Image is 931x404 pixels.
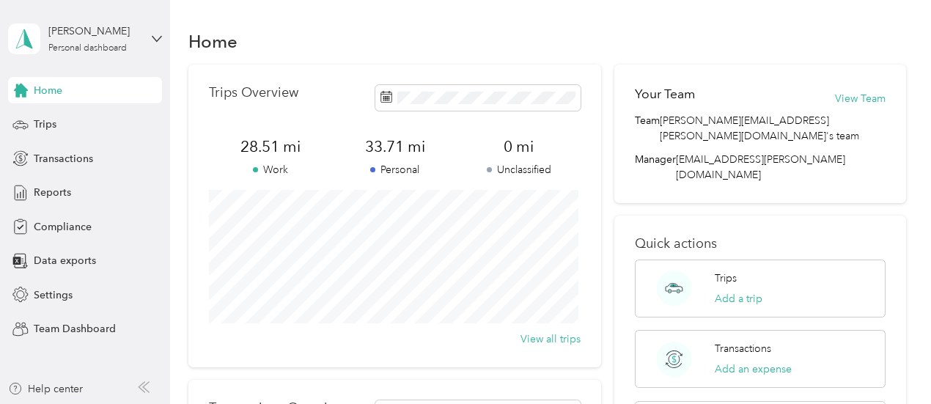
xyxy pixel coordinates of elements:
[849,322,931,404] iframe: Everlance-gr Chat Button Frame
[660,113,886,144] span: [PERSON_NAME][EMAIL_ADDRESS][PERSON_NAME][DOMAIN_NAME]'s team
[34,321,116,337] span: Team Dashboard
[520,331,581,347] button: View all trips
[34,83,62,98] span: Home
[34,253,96,268] span: Data exports
[635,113,660,144] span: Team
[715,271,737,286] p: Trips
[635,236,886,251] p: Quick actions
[209,85,298,100] p: Trips Overview
[8,381,83,397] button: Help center
[48,23,140,39] div: [PERSON_NAME]
[34,219,92,235] span: Compliance
[333,162,457,177] p: Personal
[209,136,333,157] span: 28.51 mi
[676,153,845,181] span: [EMAIL_ADDRESS][PERSON_NAME][DOMAIN_NAME]
[333,136,457,157] span: 33.71 mi
[715,361,792,377] button: Add an expense
[835,91,886,106] button: View Team
[34,185,71,200] span: Reports
[34,287,73,303] span: Settings
[188,34,238,49] h1: Home
[457,162,581,177] p: Unclassified
[34,151,93,166] span: Transactions
[715,291,762,306] button: Add a trip
[209,162,333,177] p: Work
[48,44,127,53] div: Personal dashboard
[715,341,771,356] p: Transactions
[457,136,581,157] span: 0 mi
[635,85,695,103] h2: Your Team
[34,117,56,132] span: Trips
[635,152,676,183] span: Manager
